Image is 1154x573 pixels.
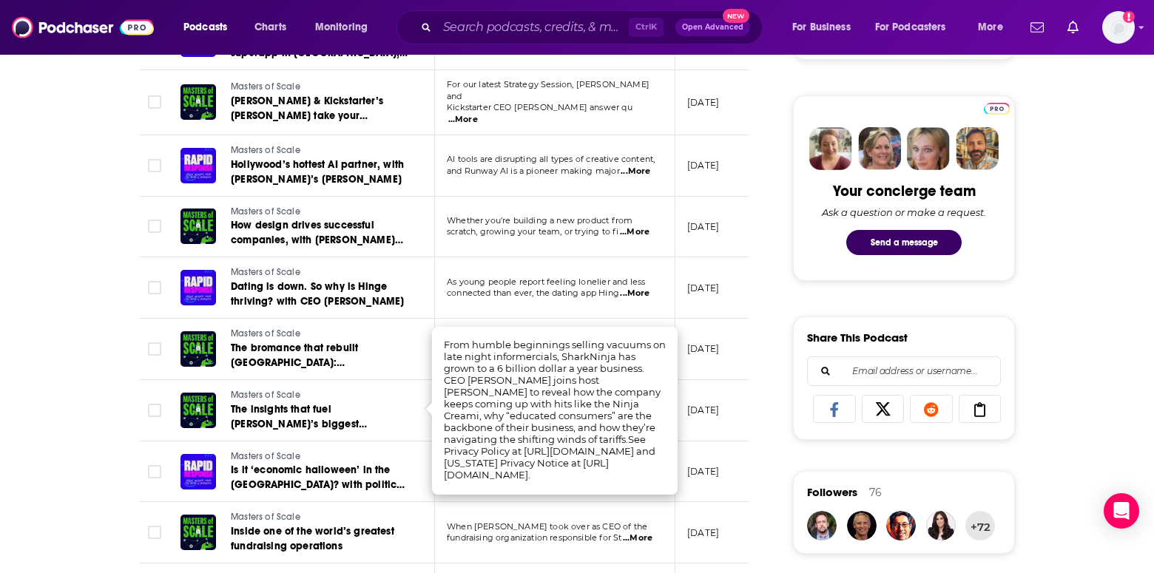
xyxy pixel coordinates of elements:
[687,96,719,109] p: [DATE]
[807,330,908,345] h3: Share This Podcast
[447,532,621,543] span: fundraising organization responsible for St
[1102,11,1135,44] span: Logged in as BerkMarc
[807,511,837,540] a: PodcastPartnershipPDX
[875,17,946,38] span: For Podcasters
[978,17,1003,38] span: More
[148,281,161,294] span: Toggle select row
[231,144,408,157] a: Masters of Scale
[231,328,300,339] span: Masters of Scale
[723,9,749,23] span: New
[1102,11,1135,44] button: Show profile menu
[782,16,869,39] button: open menu
[1062,15,1084,40] a: Show notifications dropdown
[231,512,300,522] span: Masters of Scale
[809,127,852,170] img: Sydney Profile
[675,18,750,36] button: Open AdvancedNew
[448,114,478,126] span: ...More
[447,33,650,55] span: available in the [GEOGRAPHIC_DATA] but rapidly growing in
[968,16,1022,39] button: open menu
[687,342,719,355] p: [DATE]
[847,511,877,540] img: dougstandley
[858,127,901,170] img: Barbara Profile
[12,13,154,41] img: Podchaser - Follow, Share and Rate Podcasts
[231,94,408,123] a: [PERSON_NAME] & Kickstarter’s [PERSON_NAME] take your questions
[231,145,300,155] span: Masters of Scale
[1104,493,1139,529] div: Open Intercom Messenger
[807,485,857,499] span: Followers
[411,10,777,44] div: Search podcasts, credits, & more...
[846,230,962,255] button: Send a message
[231,451,300,461] span: Masters of Scale
[231,280,404,308] span: Dating is down. So why is Hinge thriving? with CEO [PERSON_NAME]
[231,328,408,341] a: Masters of Scale
[682,24,743,31] span: Open Advanced
[231,206,300,217] span: Masters of Scale
[447,79,649,101] span: For our latest Strategy Session, [PERSON_NAME] and
[173,16,246,39] button: open menu
[183,17,227,38] span: Podcasts
[245,16,295,39] a: Charts
[447,166,620,176] span: and Runway AI is a pioneer making major
[447,102,632,112] span: Kickstarter CEO [PERSON_NAME] answer qu
[687,282,719,294] p: [DATE]
[620,288,649,299] span: ...More
[305,16,387,39] button: open menu
[231,402,408,432] a: The insights that fuel [PERSON_NAME]’s biggest innovations
[1102,11,1135,44] img: User Profile
[447,288,619,298] span: connected than ever, the dating app Hing
[148,526,161,539] span: Toggle select row
[792,17,851,38] span: For Business
[148,95,161,109] span: Toggle select row
[1025,15,1050,40] a: Show notifications dropdown
[231,390,300,400] span: Masters of Scale
[148,404,161,417] span: Toggle select row
[231,341,408,370] a: The bromance that rebuilt [GEOGRAPHIC_DATA]: [PERSON_NAME] and Mayor [PERSON_NAME]
[822,206,986,218] div: Ask a question or make a request.
[926,511,956,540] img: RebeccaShapiro
[231,218,408,248] a: How design drives successful companies, with [PERSON_NAME] [PERSON_NAME]
[231,95,383,137] span: [PERSON_NAME] & Kickstarter’s [PERSON_NAME] take your questions
[148,159,161,172] span: Toggle select row
[148,342,161,356] span: Toggle select row
[687,404,719,416] p: [DATE]
[907,127,950,170] img: Jules Profile
[820,357,988,385] input: Email address or username...
[621,166,650,177] span: ...More
[862,395,905,423] a: Share on X/Twitter
[437,16,629,39] input: Search podcasts, credits, & more...
[833,182,976,200] div: Your concierge team
[865,16,968,39] button: open menu
[687,465,719,478] p: [DATE]
[447,277,645,287] span: As young people report feeling lonelier and less
[231,279,408,309] a: Dating is down. So why is Hinge thriving? with CEO [PERSON_NAME]
[807,356,1001,386] div: Search followers
[956,127,999,170] img: Jon Profile
[984,103,1010,115] img: Podchaser Pro
[231,81,408,94] a: Masters of Scale
[231,524,408,554] a: Inside one of the world’s greatest fundraising operations
[231,81,300,92] span: Masters of Scale
[984,101,1010,115] a: Pro website
[447,226,618,237] span: scratch, growing your team, or trying to fi
[886,511,916,540] a: mtrifiro
[620,226,649,238] span: ...More
[254,17,286,38] span: Charts
[231,158,404,186] span: Hollywood’s hottest AI partner, with [PERSON_NAME]’s [PERSON_NAME]
[687,159,719,172] p: [DATE]
[687,220,719,233] p: [DATE]
[231,525,394,552] span: Inside one of the world’s greatest fundraising operations
[965,511,995,540] button: +72
[315,17,368,38] span: Monitoring
[623,532,652,544] span: ...More
[148,220,161,233] span: Toggle select row
[629,18,664,37] span: Ctrl K
[959,395,1002,423] a: Copy Link
[687,526,719,539] p: [DATE]
[148,465,161,478] span: Toggle select row
[444,339,666,481] span: From humble beginnings selling vacuums on late night informercials, SharkNinja has grown to a 6 b...
[447,521,647,532] span: When [PERSON_NAME] took over as CEO of the
[447,154,655,164] span: AI tools are disrupting all types of creative content,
